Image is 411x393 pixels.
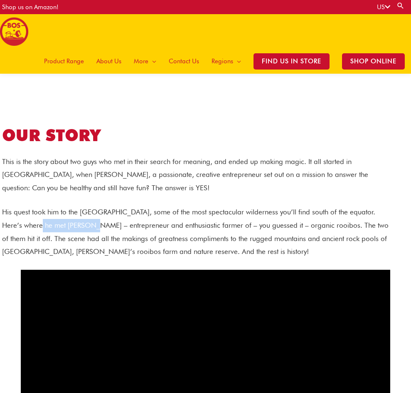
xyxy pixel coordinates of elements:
[134,49,148,74] span: More
[169,49,199,74] span: Contact Us
[90,49,128,74] a: About Us
[2,155,390,195] p: This is the story about two guys who met in their search for meaning, and ended up making magic. ...
[336,49,411,74] a: SHOP ONLINE
[128,49,162,74] a: More
[377,3,390,11] a: US
[247,49,336,74] a: Find Us in Store
[342,53,405,70] span: SHOP ONLINE
[205,49,247,74] a: Regions
[212,49,233,74] span: Regions
[96,49,121,74] span: About Us
[32,49,411,74] nav: Site Navigation
[38,49,90,74] a: Product Range
[162,49,205,74] a: Contact Us
[44,49,84,74] span: Product Range
[2,206,390,258] p: His quest took him to the [GEOGRAPHIC_DATA], some of the most spectacular wilderness you’ll find ...
[396,2,405,10] a: Search button
[253,53,330,70] span: Find Us in Store
[2,124,390,147] h1: OUR STORY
